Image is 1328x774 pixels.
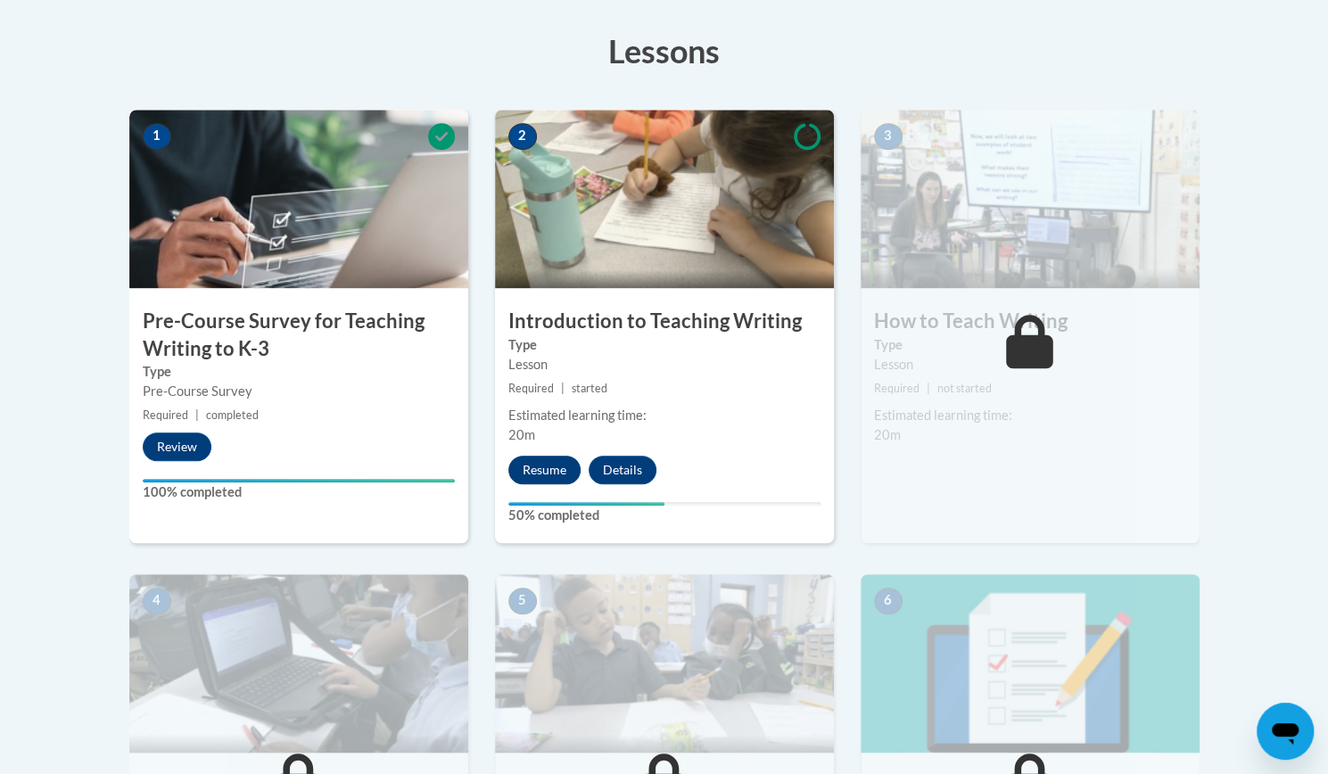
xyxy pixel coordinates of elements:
span: 2 [508,123,537,150]
img: Course Image [495,110,834,288]
div: Pre-Course Survey [143,382,455,401]
span: 20m [508,427,535,442]
span: 3 [874,123,903,150]
label: Type [143,362,455,382]
span: 1 [143,123,171,150]
img: Course Image [129,110,468,288]
iframe: Button to launch messaging window [1257,703,1314,760]
label: 50% completed [508,506,821,525]
img: Course Image [495,574,834,753]
label: Type [508,335,821,355]
button: Details [589,456,656,484]
span: started [572,382,607,395]
div: Estimated learning time: [508,406,821,425]
div: Estimated learning time: [874,406,1186,425]
h3: Introduction to Teaching Writing [495,308,834,335]
span: not started [937,382,992,395]
span: Required [874,382,920,395]
button: Resume [508,456,581,484]
label: 100% completed [143,482,455,502]
span: Required [508,382,554,395]
button: Review [143,432,211,461]
div: Lesson [874,355,1186,375]
span: 5 [508,588,537,614]
span: Required [143,408,188,422]
span: | [561,382,565,395]
span: completed [206,408,259,422]
span: 4 [143,588,171,614]
span: 20m [874,427,901,442]
img: Course Image [861,574,1200,753]
div: Your progress [508,502,664,506]
img: Course Image [129,574,468,753]
span: 6 [874,588,903,614]
h3: Pre-Course Survey for Teaching Writing to K-3 [129,308,468,363]
span: | [195,408,199,422]
img: Course Image [861,110,1200,288]
h3: Lessons [129,29,1200,73]
span: | [927,382,930,395]
label: Type [874,335,1186,355]
h3: How to Teach Writing [861,308,1200,335]
div: Lesson [508,355,821,375]
div: Your progress [143,479,455,482]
